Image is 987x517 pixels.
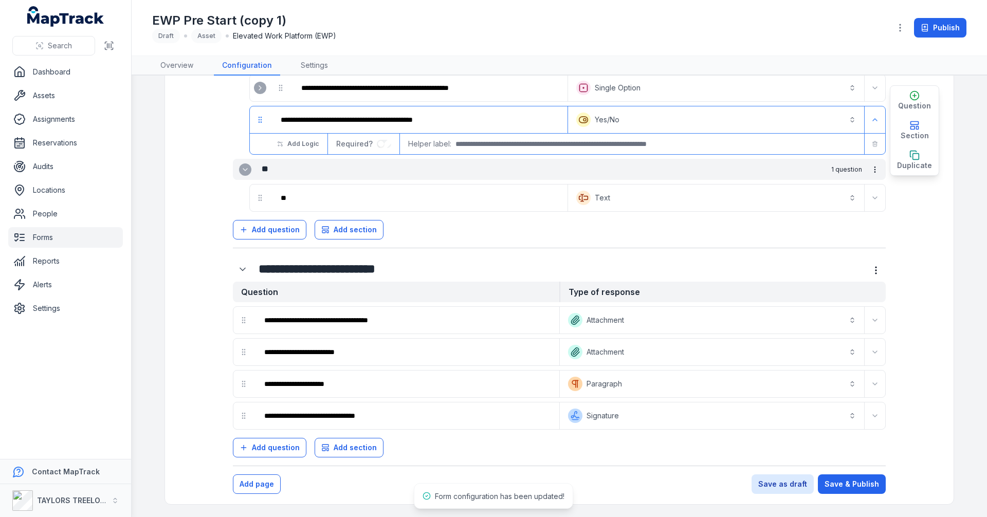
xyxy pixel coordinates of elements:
[562,309,862,331] button: Attachment
[562,341,862,363] button: Attachment
[239,163,251,176] button: Expand
[287,140,319,148] span: Add Logic
[408,139,451,149] span: Helper label:
[890,116,939,145] button: Section
[334,442,377,453] span: Add section
[867,376,883,392] button: Expand
[256,309,557,331] div: :r5ib:-form-item-label
[233,260,252,279] button: Expand
[272,187,565,209] div: :r5ht:-form-item-label
[570,77,862,99] button: Single Option
[901,131,929,141] span: Section
[37,496,123,505] strong: TAYLORS TREELOPPING
[233,260,254,279] div: :r5i3:-form-item-label
[250,109,270,130] div: drag
[256,194,264,202] svg: drag
[831,165,862,174] span: 1 question
[256,341,557,363] div: :r5ih:-form-item-label
[191,29,222,43] div: Asset
[27,6,104,27] a: MapTrack
[435,492,564,501] span: Form configuration has been updated!
[867,112,883,128] button: Expand
[8,227,123,248] a: Forms
[866,261,886,280] button: more-detail
[250,188,270,208] div: drag
[898,101,931,111] span: Question
[293,77,565,99] div: :r5h3:-form-item-label
[570,108,862,131] button: Yes/No
[867,80,883,96] button: Expand
[336,139,377,148] span: Required?
[250,78,270,98] div: :r5h2:-form-item-label
[377,140,391,148] input: :r5ja:-form-item-label
[8,85,123,106] a: Assets
[256,373,557,395] div: :r5in:-form-item-label
[8,180,123,200] a: Locations
[256,404,557,427] div: :r5it:-form-item-label
[233,220,306,239] button: Add question
[270,135,325,153] button: Add Logic
[254,82,266,94] button: Expand
[8,133,123,153] a: Reservations
[867,190,883,206] button: Expand
[752,474,814,494] button: Save as draft
[867,408,883,424] button: Expand
[562,404,862,427] button: Signature
[252,442,300,453] span: Add question
[252,225,300,235] span: Add question
[570,187,862,209] button: Text
[48,41,72,51] span: Search
[233,310,254,330] div: drag
[293,56,336,76] a: Settings
[890,86,939,116] button: Question
[315,220,383,239] button: Add section
[890,145,939,175] button: Duplicate
[866,161,884,178] button: more-detail
[233,474,281,494] button: Add page
[334,225,377,235] span: Add section
[315,438,383,457] button: Add section
[32,467,100,476] strong: Contact MapTrack
[240,380,248,388] svg: drag
[152,56,202,76] a: Overview
[233,31,336,41] span: Elevated Work Platform (EWP)
[240,348,248,356] svg: drag
[256,116,264,124] svg: drag
[8,62,123,82] a: Dashboard
[240,412,248,420] svg: drag
[8,156,123,177] a: Audits
[867,312,883,328] button: Expand
[559,282,886,302] strong: Type of response
[8,251,123,271] a: Reports
[233,405,254,426] div: drag
[214,56,280,76] a: Configuration
[8,274,123,295] a: Alerts
[233,438,306,457] button: Add question
[233,374,254,394] div: drag
[8,298,123,319] a: Settings
[270,78,291,98] div: drag
[8,109,123,130] a: Assignments
[897,160,932,171] span: Duplicate
[914,18,966,38] button: Publish
[12,36,95,56] button: Search
[818,474,886,494] button: Save & Publish
[867,344,883,360] button: Expand
[272,108,565,131] div: :r5j5:-form-item-label
[8,204,123,224] a: People
[152,12,336,29] h1: EWP Pre Start (copy 1)
[277,84,285,92] svg: drag
[562,373,862,395] button: Paragraph
[152,29,180,43] div: Draft
[233,282,559,302] strong: Question
[233,342,254,362] div: drag
[240,316,248,324] svg: drag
